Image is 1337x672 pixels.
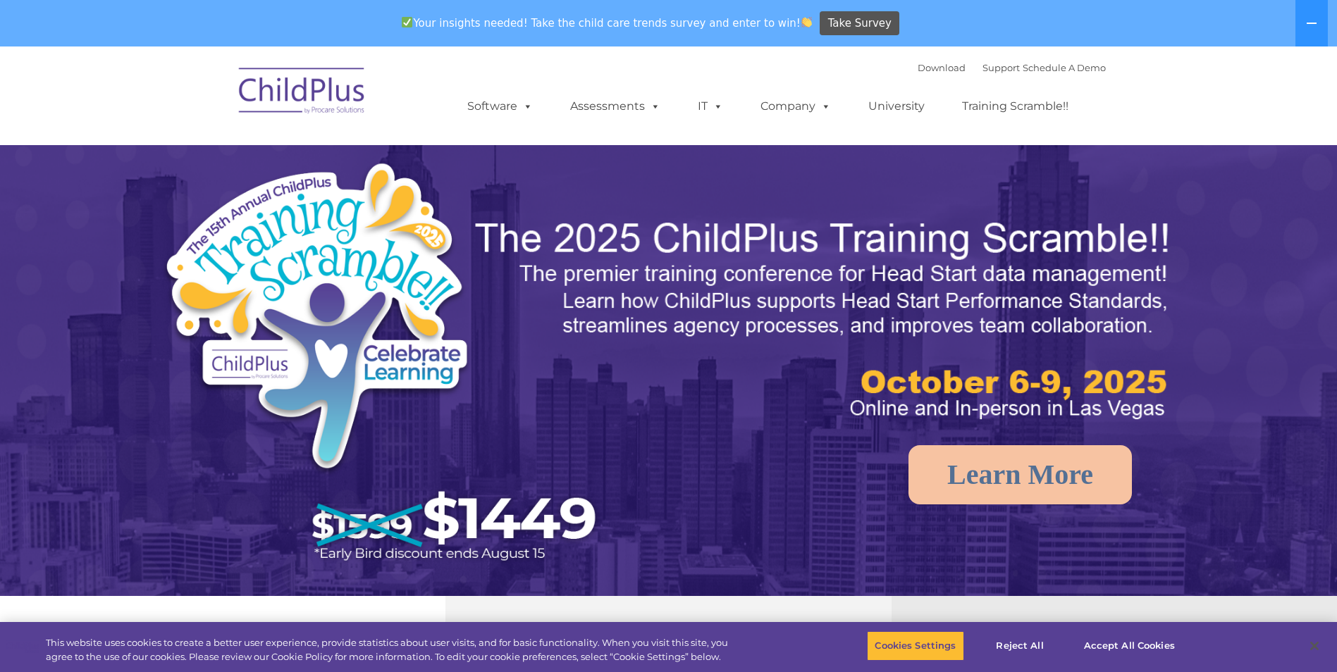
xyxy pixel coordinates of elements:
span: Take Survey [828,11,892,36]
a: University [854,92,939,120]
img: ChildPlus by Procare Solutions [232,58,373,128]
a: Company [746,92,845,120]
img: ✅ [402,17,412,27]
font: | [918,62,1106,73]
a: Software [453,92,547,120]
a: Learn More [908,445,1132,504]
a: Support [982,62,1020,73]
div: This website uses cookies to create a better user experience, provide statistics about user visit... [46,636,735,664]
button: Reject All [976,631,1064,661]
a: Training Scramble!! [948,92,1083,120]
span: Last name [196,93,239,104]
span: Your insights needed! Take the child care trends survey and enter to win! [396,9,818,37]
a: Assessments [556,92,674,120]
a: Download [918,62,966,73]
button: Accept All Cookies [1076,631,1183,661]
a: Take Survey [820,11,899,36]
img: 👏 [801,17,812,27]
a: Schedule A Demo [1023,62,1106,73]
span: Phone number [196,151,256,161]
button: Cookies Settings [867,631,963,661]
button: Close [1299,630,1330,661]
a: IT [684,92,737,120]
